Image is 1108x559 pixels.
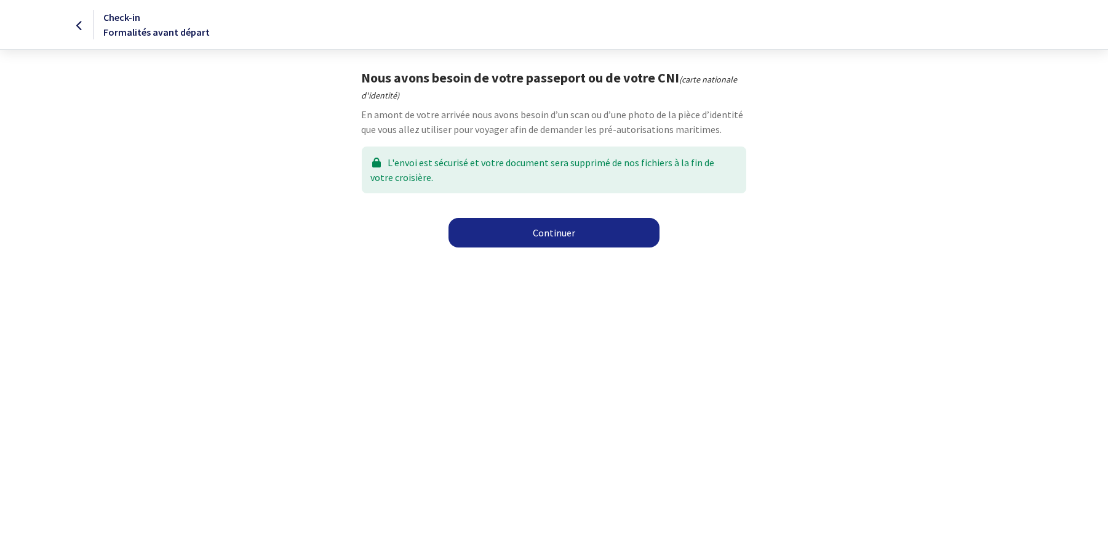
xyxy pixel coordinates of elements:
[361,107,747,137] p: En amont de votre arrivée nous avons besoin d’un scan ou d’une photo de la pièce d’identité que v...
[103,11,210,38] span: Check-in Formalités avant départ
[362,147,746,193] div: L'envoi est sécurisé et votre document sera supprimé de nos fichiers à la fin de votre croisière.
[361,74,737,101] i: (carte nationale d'identité)
[361,70,747,102] h1: Nous avons besoin de votre passeport ou de votre CNI
[448,218,660,247] a: Continuer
